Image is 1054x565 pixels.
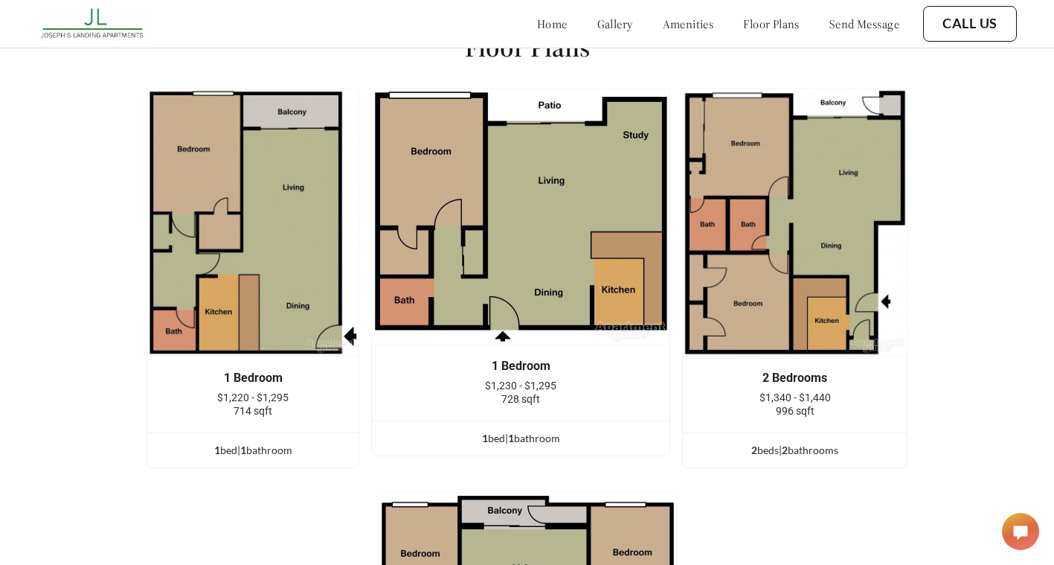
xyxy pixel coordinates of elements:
span: $1,220 - $1,295 [217,392,289,403]
span: 1 [482,432,488,444]
img: example [371,88,670,345]
span: $1,340 - $1,440 [759,392,831,403]
span: 2 [751,444,757,456]
span: 996 sqft [776,405,814,417]
span: 714 sqft [234,405,272,417]
span: 728 sqft [501,393,540,405]
div: bed s | bathroom s [683,442,907,459]
a: Call Us [942,16,997,32]
a: send message [829,16,899,31]
div: bed | bathroom [147,442,359,459]
a: amenities [663,16,714,31]
span: 1 [508,432,514,444]
div: 1 Bedroom [394,360,647,373]
img: example [682,88,907,357]
span: 2 [782,444,788,456]
div: 2 Bedrooms [705,371,884,385]
button: Call Us [923,6,1017,42]
a: floor plans [743,16,800,31]
a: home [537,16,568,31]
h1: Floor Plans [465,31,590,64]
img: example [147,88,360,357]
span: $1,230 - $1,295 [485,380,556,392]
div: 1 Bedroom [170,371,337,385]
span: 1 [240,444,246,456]
div: bed | bathroom [372,430,669,447]
a: gallery [597,16,633,31]
img: josephs_landing_logo.png [37,4,150,44]
span: 1 [214,444,220,456]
